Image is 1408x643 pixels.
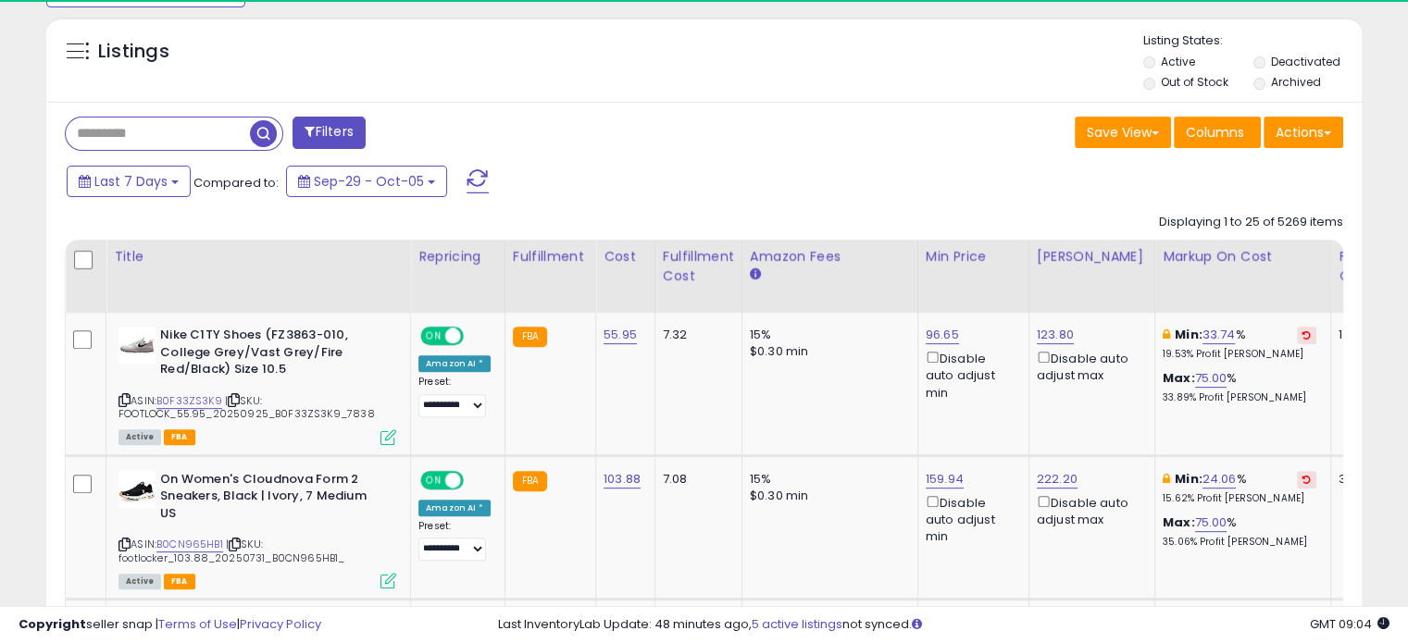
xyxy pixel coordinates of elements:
img: 31LActmfB9L._SL40_.jpg [118,471,156,508]
div: Preset: [418,520,491,562]
button: Actions [1264,117,1343,148]
div: % [1163,327,1316,361]
a: 24.06 [1202,470,1237,488]
label: Out of Stock [1161,74,1228,90]
a: 103.88 [604,470,641,488]
span: ON [422,328,445,344]
a: 159.94 [926,470,964,488]
div: Disable auto adjust max [1037,348,1140,384]
div: Cost [604,247,647,266]
a: 96.65 [926,326,959,344]
button: Columns [1174,117,1261,148]
p: 35.06% Profit [PERSON_NAME] [1163,536,1316,549]
div: ASIN: [118,327,396,443]
div: Fulfillable Quantity [1339,247,1402,286]
span: ON [422,472,445,488]
a: 5 active listings [752,615,842,633]
a: 123.80 [1037,326,1074,344]
b: Max: [1163,369,1195,387]
div: % [1163,370,1316,404]
div: % [1163,471,1316,505]
label: Active [1161,54,1195,69]
div: seller snap | | [19,616,321,634]
div: Fulfillment Cost [663,247,734,286]
small: FBA [513,471,547,491]
b: Min: [1175,326,1202,343]
span: FBA [164,574,195,589]
a: Privacy Policy [240,615,321,633]
a: 55.95 [604,326,637,344]
span: Last 7 Days [94,172,168,191]
span: | SKU: FOOTLOCK_55.95_20250925_B0F33ZS3K9_7838 [118,393,375,421]
span: FBA [164,429,195,445]
div: Preset: [418,376,491,417]
div: Fulfillment [513,247,588,266]
div: ASIN: [118,471,396,587]
span: Compared to: [193,174,279,192]
a: 75.00 [1195,369,1227,388]
div: 15% [750,327,903,343]
div: Title [114,247,403,266]
div: 3 [1339,471,1396,488]
p: 19.53% Profit [PERSON_NAME] [1163,348,1316,361]
div: Min Price [926,247,1021,266]
a: 75.00 [1195,513,1227,532]
div: Disable auto adjust min [926,348,1015,402]
a: 33.74 [1202,326,1236,344]
div: $0.30 min [750,488,903,504]
div: 7.08 [663,471,728,488]
th: The percentage added to the cost of goods (COGS) that forms the calculator for Min & Max prices. [1154,240,1330,313]
b: On Women's Cloudnova Form 2 Sneakers, Black | Ivory, 7 Medium US [160,471,385,527]
a: Terms of Use [158,615,237,633]
img: 3166VjFTu7L._SL40_.jpg [118,327,156,364]
div: Disable auto adjust max [1037,492,1140,528]
div: Disable auto adjust min [926,492,1015,546]
a: 222.20 [1037,470,1078,488]
b: Min: [1175,470,1202,488]
div: Amazon AI * [418,355,491,372]
button: Save View [1075,117,1171,148]
div: Repricing [418,247,497,266]
div: 1 [1339,327,1396,343]
div: 7.32 [663,327,728,343]
div: [PERSON_NAME] [1037,247,1147,266]
div: Displaying 1 to 25 of 5269 items [1159,214,1343,231]
button: Last 7 Days [67,166,191,197]
div: $0.30 min [750,343,903,360]
span: 2025-10-13 09:04 GMT [1310,615,1389,633]
span: Sep-29 - Oct-05 [314,172,424,191]
span: OFF [461,328,491,344]
div: Markup on Cost [1163,247,1323,266]
span: | SKU: footlocker_103.88_20250731_B0CN965HB1_ [118,537,344,564]
div: Last InventoryLab Update: 48 minutes ago, not synced. [498,616,1389,634]
button: Filters [293,117,365,149]
small: Amazon Fees. [750,266,761,283]
div: Amazon AI * [418,500,491,516]
div: % [1163,514,1316,549]
a: B0F33ZS3K9 [156,393,222,409]
label: Archived [1270,74,1320,90]
span: All listings currently available for purchase on Amazon [118,574,161,589]
p: 15.62% Profit [PERSON_NAME] [1163,492,1316,505]
a: B0CN965HB1 [156,537,223,552]
label: Deactivated [1270,54,1339,69]
strong: Copyright [19,615,86,633]
span: Columns [1186,123,1244,142]
div: 15% [750,471,903,488]
button: Sep-29 - Oct-05 [286,166,447,197]
b: Nike C1TY Shoes (FZ3863-010, College Grey/Vast Grey/Fire Red/Black) Size 10.5 [160,327,385,383]
b: Max: [1163,513,1195,531]
div: Amazon Fees [750,247,910,266]
span: All listings currently available for purchase on Amazon [118,429,161,445]
h5: Listings [98,39,169,65]
p: Listing States: [1143,32,1362,50]
span: OFF [461,472,491,488]
small: FBA [513,327,547,347]
p: 33.89% Profit [PERSON_NAME] [1163,391,1316,404]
